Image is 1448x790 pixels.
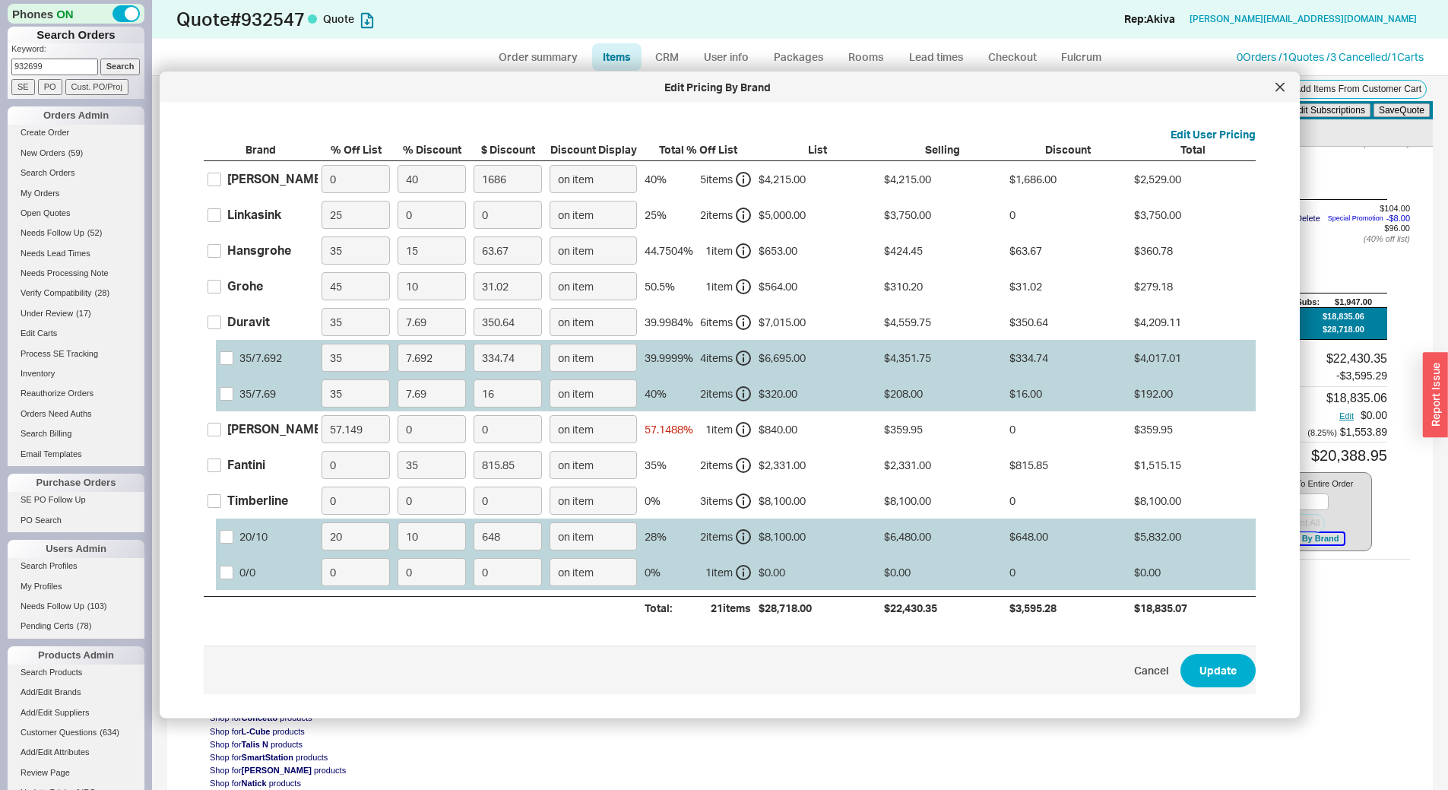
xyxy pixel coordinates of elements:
[205,752,332,763] button: Shop forSmartStation products
[239,385,276,401] div: 35 / 7.69
[1006,161,1131,197] div: $1,686.00
[1130,340,1256,376] div: $4,017.01
[1006,554,1131,590] div: 0
[208,208,221,221] input: Linkasink
[8,598,144,614] a: Needs Follow Up(103)
[21,349,98,358] span: Process SE Tracking
[1245,234,1410,244] div: ( 40 % off list)
[755,597,880,620] div: $28,718.00
[1006,519,1131,554] div: $648.00
[205,765,350,776] button: Shop for[PERSON_NAME] products
[8,512,144,528] a: PO Search
[1380,204,1410,213] span: $104.00
[763,43,835,71] a: Packages
[8,446,144,462] a: Email Templates
[242,766,312,775] span: [PERSON_NAME]
[1340,426,1387,438] span: $1,553.89
[227,313,270,330] div: Duravit
[205,739,307,750] button: Shop forTalis N products
[8,165,144,181] a: Search Orders
[8,125,144,141] a: Create Order
[700,171,751,186] div: 5 item s
[1006,411,1131,447] div: 0
[8,765,144,781] a: Review Page
[1130,161,1256,197] div: $2,529.00
[21,728,97,737] span: Customer Questions
[880,197,1006,233] div: $3,750.00
[1335,411,1358,421] button: Edit
[323,12,354,25] span: Quote
[56,6,74,22] span: ON
[8,744,144,760] a: Add/Edit Attributes
[880,233,1006,268] div: $424.45
[8,492,144,508] a: SE PO Follow Up
[87,228,103,237] span: ( 52 )
[1374,103,1430,117] button: SaveQuote
[977,43,1047,71] a: Checkout
[8,27,144,43] h1: Search Orders
[700,350,751,365] div: 4 item s
[208,422,221,436] input: [PERSON_NAME]
[76,309,91,318] span: ( 17 )
[167,80,1268,95] div: Edit Pricing By Brand
[898,43,974,71] a: Lead times
[8,558,144,574] a: Search Profiles
[176,8,728,30] h1: Quote # 932547
[755,141,880,161] div: List
[208,243,221,257] input: Hansgrohe
[1130,447,1256,483] div: $1,515.15
[8,579,144,595] a: My Profiles
[95,288,110,297] span: ( 28 )
[645,421,693,436] div: 57.1488 %
[1006,304,1131,340] div: $350.64
[1130,519,1256,554] div: $5,832.00
[208,493,221,507] input: Timberline
[8,426,144,442] a: Search Billing
[242,727,271,736] span: L-Cube
[220,529,233,543] input: 20/10
[880,304,1006,340] div: $4,559.75
[227,420,325,437] div: [PERSON_NAME]
[880,519,1006,554] div: $6,480.00
[21,288,92,297] span: Verify Compatibility
[755,268,880,304] div: $564.00
[227,492,288,509] div: Timberline
[1384,224,1410,233] span: $96.00
[1130,376,1256,411] div: $192.00
[21,601,84,611] span: Needs Follow Up
[8,306,144,322] a: Under Review(17)
[8,406,144,422] a: Orders Need Auths
[880,141,1006,161] div: Selling
[8,225,144,241] a: Needs Follow Up(52)
[645,528,667,544] div: 28 %
[208,458,221,471] input: Fantini
[1130,141,1256,161] div: Total
[880,268,1006,304] div: $310.20
[755,197,880,233] div: $5,000.00
[645,564,661,579] div: 0 %
[239,564,255,579] div: 0 / 0
[880,483,1006,519] div: $8,100.00
[645,601,672,616] div: Total:
[592,43,642,71] a: Items
[8,325,144,341] a: Edit Carts
[208,172,221,186] input: [PERSON_NAME]
[208,279,221,293] input: Grohe
[1323,312,1364,322] div: $18,835.06
[1130,554,1256,590] div: $0.00
[692,43,760,71] a: User info
[645,457,667,472] div: 35 %
[755,519,880,554] div: $8,100.00
[1006,340,1131,376] div: $334.74
[1273,351,1387,366] div: $22,430.35
[755,411,880,447] div: $840.00
[220,386,233,400] input: 35/7.69
[1006,597,1131,620] div: $3,595.28
[1006,233,1131,268] div: $63.67
[755,304,880,340] div: $7,015.00
[8,265,144,281] a: Needs Processing Note
[488,43,589,71] a: Order summary
[1199,662,1237,680] span: Update
[242,779,267,788] span: Natick
[1130,483,1256,519] div: $8,100.00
